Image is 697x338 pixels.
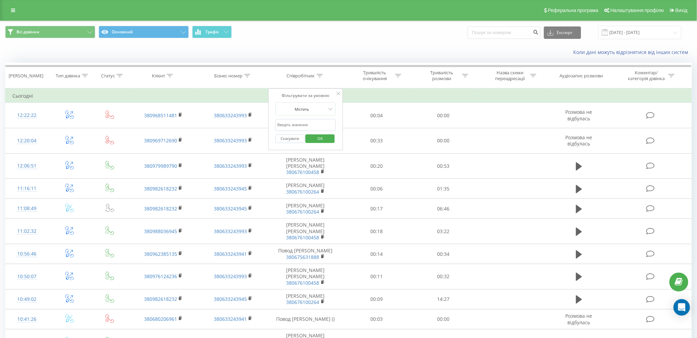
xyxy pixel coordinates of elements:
span: Всі дзвінки [17,29,39,35]
td: Сьогодні [6,89,692,103]
input: Пошук за номером [468,26,541,39]
a: 380633243993 [214,137,247,144]
a: 380676100458 [286,280,319,286]
td: 06:46 [410,199,477,219]
td: 00:00 [410,103,477,128]
div: Аудіозапис розмови [559,73,603,79]
div: 12:06:51 [12,159,41,173]
span: Розмова не відбулась [566,134,592,147]
a: Коли дані можуть відрізнятися вiд інших систем [574,49,692,55]
td: 14:27 [410,289,477,309]
td: 00:04 [343,103,410,128]
td: 03:22 [410,219,477,244]
div: Клієнт [152,73,165,79]
button: Основний [99,26,189,38]
td: 00:17 [343,199,410,219]
div: 10:56:46 [12,247,41,261]
td: 00:06 [343,179,410,199]
td: 00:32 [410,264,477,290]
div: 11:08:49 [12,202,41,215]
span: Вихід [676,8,688,13]
a: 380633243945 [214,296,247,302]
div: 10:41:26 [12,313,41,326]
a: 380633243945 [214,205,247,212]
a: 380976124236 [144,273,177,280]
div: 10:49:02 [12,293,41,306]
div: [PERSON_NAME] [9,73,43,79]
td: 00:00 [410,128,477,153]
div: Назва схеми переадресації [492,70,529,81]
a: 380676100458 [286,169,319,175]
a: 380979989790 [144,163,177,169]
div: 10:50:07 [12,270,41,283]
div: Тривалість розмови [424,70,460,81]
td: 00:00 [410,309,477,329]
a: 380968511481 [144,112,177,119]
a: 380676100458 [286,234,319,241]
td: 00:09 [343,289,410,309]
button: OK [306,134,335,143]
div: 12:22:22 [12,109,41,122]
td: [PERSON_NAME] [268,289,343,309]
button: Графік [192,26,232,38]
td: [PERSON_NAME] [PERSON_NAME] [268,153,343,179]
a: 380676100264 [286,208,319,215]
span: Налаштування профілю [610,8,664,13]
div: 11:16:11 [12,182,41,195]
a: 380633243993 [214,228,247,235]
button: Експорт [544,26,581,39]
button: Всі дзвінки [5,26,95,38]
td: Повод [PERSON_NAME] [268,244,343,264]
a: 380969712690 [144,137,177,144]
input: Введіть значення [275,119,336,131]
td: 00:18 [343,219,410,244]
td: [PERSON_NAME] [PERSON_NAME] [268,264,343,290]
a: 380675631888 [286,254,319,260]
div: Open Intercom Messenger [674,299,690,316]
td: [PERSON_NAME] [268,179,343,199]
span: Реферальна програма [548,8,599,13]
span: Розмова не відбулась [566,313,592,325]
a: 380633243941 [214,251,247,257]
button: Скасувати [275,134,305,143]
a: 380988036945 [144,228,177,235]
td: 00:53 [410,153,477,179]
a: 380633243993 [214,273,247,280]
div: Співробітник [287,73,315,79]
div: Тип дзвінка [56,73,80,79]
td: 00:20 [343,153,410,179]
a: 380982618232 [144,296,177,302]
a: 380633243941 [214,316,247,322]
span: Розмова не відбулась [566,109,592,121]
a: 380633243945 [214,185,247,192]
td: 00:03 [343,309,410,329]
div: Статус [101,73,115,79]
td: 00:33 [343,128,410,153]
td: [PERSON_NAME] [268,199,343,219]
a: 380633243993 [214,163,247,169]
a: 380676100264 [286,188,319,195]
td: 01:35 [410,179,477,199]
span: OK [311,133,330,144]
a: 380680206961 [144,316,177,322]
a: 380982618232 [144,205,177,212]
a: 380962385135 [144,251,177,257]
div: 12:20:04 [12,134,41,148]
a: 380633243993 [214,112,247,119]
div: Тривалість очікування [357,70,393,81]
div: Коментар/категорія дзвінка [627,70,667,81]
td: 00:14 [343,244,410,264]
span: Графік [206,30,219,34]
a: 380982618232 [144,185,177,192]
div: Бізнес номер [214,73,242,79]
td: [PERSON_NAME] [PERSON_NAME] [268,219,343,244]
a: 380676100264 [286,299,319,305]
td: 00:34 [410,244,477,264]
div: 11:02:32 [12,225,41,238]
div: Фільтрувати за умовою [275,92,336,99]
td: 00:11 [343,264,410,290]
td: Повод [PERSON_NAME] () [268,309,343,329]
